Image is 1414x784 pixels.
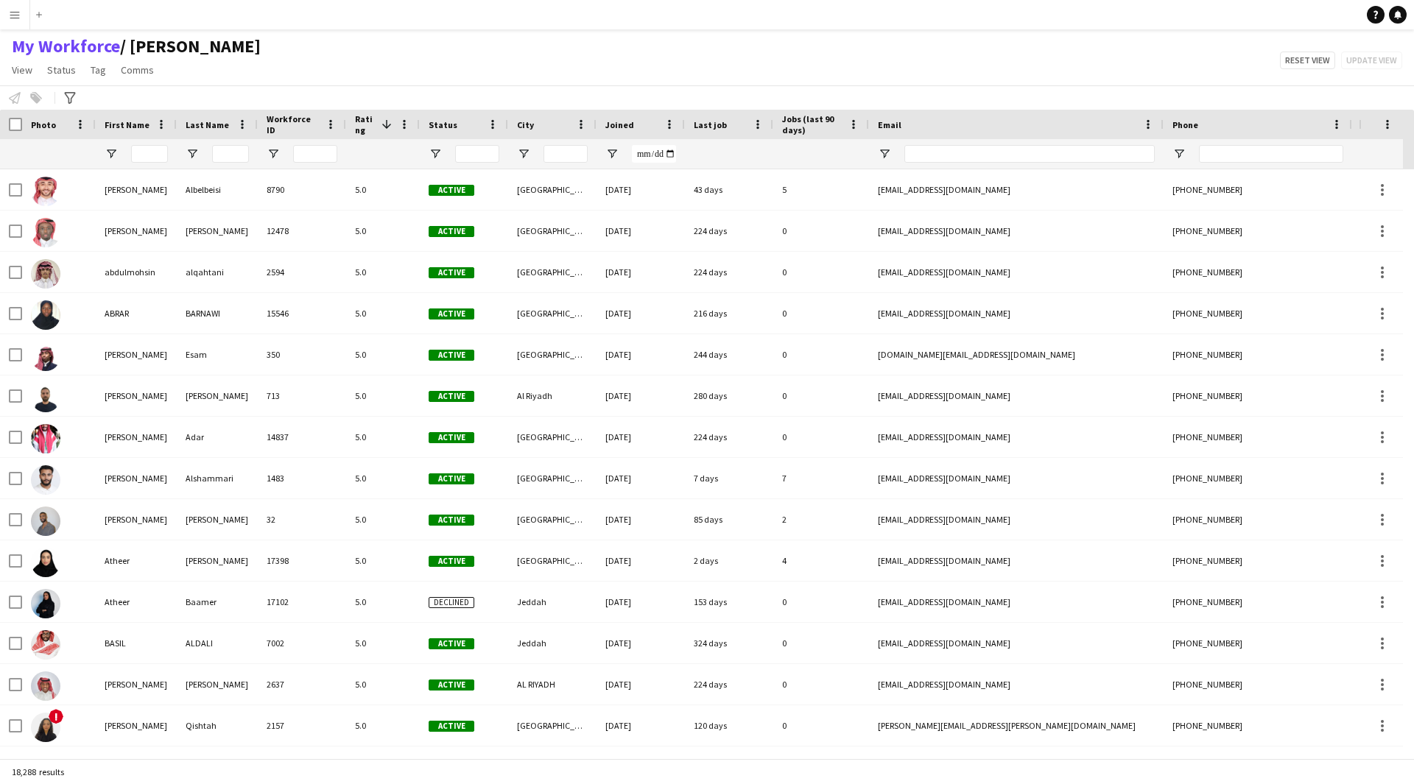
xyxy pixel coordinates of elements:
span: Joined [605,119,634,130]
div: 4 [773,540,869,581]
span: Status [429,119,457,130]
div: [DATE] [597,375,685,416]
div: 224 days [685,211,773,251]
div: [PHONE_NUMBER] [1164,334,1352,375]
div: [EMAIL_ADDRESS][DOMAIN_NAME] [869,293,1164,333]
span: Last Name [186,119,229,130]
div: [GEOGRAPHIC_DATA] [508,417,597,457]
div: 5.0 [346,540,420,581]
div: 43 days [685,169,773,210]
img: Bassam Almuwallad [31,671,60,701]
span: Active [429,638,474,649]
app-action-btn: Advanced filters [61,89,79,107]
div: 5.0 [346,169,420,210]
span: Photo [31,119,56,130]
div: [DOMAIN_NAME][EMAIL_ADDRESS][DOMAIN_NAME] [869,334,1164,375]
img: Atheer Baamer [31,589,60,618]
div: 0 [773,334,869,375]
span: Active [429,308,474,319]
div: [PERSON_NAME] [177,499,258,540]
div: ABRAR [96,293,177,333]
div: [DATE] [597,540,685,581]
div: Al Riyadh [508,375,597,416]
div: 5.0 [346,252,420,292]
img: abdulmohsin alqahtani [31,259,60,289]
span: Active [429,515,474,526]
img: Amjad Ahmed [31,506,60,536]
div: [DATE] [597,499,685,540]
div: [PERSON_NAME][EMAIL_ADDRESS][PERSON_NAME][DOMAIN_NAME] [869,705,1164,746]
span: Active [429,391,474,402]
div: [EMAIL_ADDRESS][DOMAIN_NAME] [869,664,1164,704]
a: View [6,60,38,80]
div: [PHONE_NUMBER] [1164,664,1352,704]
input: First Name Filter Input [131,145,168,163]
div: [DATE] [597,211,685,251]
div: 0 [773,664,869,704]
div: 17398 [258,540,346,581]
span: City [517,119,534,130]
div: Atheer [96,540,177,581]
div: abdulmohsin [96,252,177,292]
button: Open Filter Menu [878,147,891,160]
div: [EMAIL_ADDRESS][DOMAIN_NAME] [869,499,1164,540]
div: [PERSON_NAME] [96,334,177,375]
div: 5.0 [346,417,420,457]
div: BASIL [96,623,177,663]
span: Active [429,432,474,443]
span: Email [878,119,901,130]
div: 244 days [685,334,773,375]
div: 0 [773,705,869,746]
div: 5.0 [346,664,420,704]
img: Batoul Qishtah [31,713,60,742]
img: Ahmed Esam [31,342,60,371]
div: [EMAIL_ADDRESS][DOMAIN_NAME] [869,623,1164,663]
div: 280 days [685,375,773,416]
button: Open Filter Menu [429,147,442,160]
div: Albelbeisi [177,169,258,210]
span: Declined [429,597,474,608]
div: [PERSON_NAME] [96,417,177,457]
div: [PERSON_NAME] [177,540,258,581]
span: Active [429,556,474,567]
div: [PERSON_NAME] [96,705,177,746]
a: Status [41,60,82,80]
div: 5.0 [346,623,420,663]
span: Comms [121,63,154,77]
div: 216 days [685,293,773,333]
div: [PHONE_NUMBER] [1164,540,1352,581]
div: Baamer [177,582,258,622]
img: Abdulaziz Adam [31,218,60,247]
div: [DATE] [597,458,685,498]
div: [PHONE_NUMBER] [1164,211,1352,251]
div: 224 days [685,252,773,292]
div: [GEOGRAPHIC_DATA] [508,499,597,540]
div: 5.0 [346,499,420,540]
div: [GEOGRAPHIC_DATA] [508,540,597,581]
div: [PHONE_NUMBER] [1164,458,1352,498]
div: AL RIYADH [508,664,597,704]
div: [PERSON_NAME] [96,169,177,210]
div: [DATE] [597,582,685,622]
div: 0 [773,252,869,292]
div: [DATE] [597,169,685,210]
div: [EMAIL_ADDRESS][DOMAIN_NAME] [869,582,1164,622]
div: [PERSON_NAME] [96,664,177,704]
div: [DATE] [597,705,685,746]
span: Status [47,63,76,77]
img: Ahmed Wagih [31,383,60,412]
div: 7 days [685,458,773,498]
div: ALDALI [177,623,258,663]
span: ! [49,709,63,724]
div: [EMAIL_ADDRESS][DOMAIN_NAME] [869,417,1164,457]
div: [EMAIL_ADDRESS][DOMAIN_NAME] [869,169,1164,210]
div: [GEOGRAPHIC_DATA] [508,252,597,292]
div: [PHONE_NUMBER] [1164,582,1352,622]
div: [EMAIL_ADDRESS][DOMAIN_NAME] [869,211,1164,251]
div: [DATE] [597,334,685,375]
input: Workforce ID Filter Input [293,145,337,163]
span: View [12,63,32,77]
div: [GEOGRAPHIC_DATA] [508,458,597,498]
span: Active [429,721,474,732]
div: Jeddah [508,582,597,622]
